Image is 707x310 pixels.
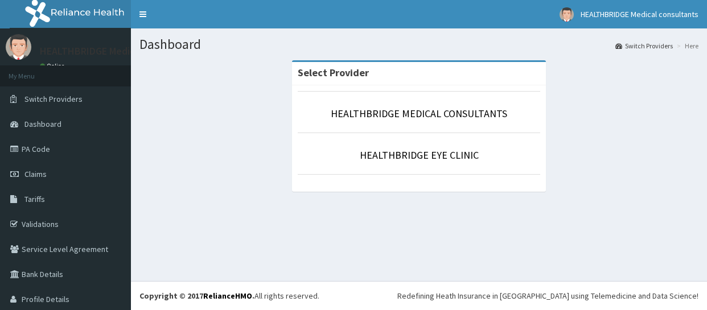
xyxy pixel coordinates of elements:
[615,41,673,51] a: Switch Providers
[24,119,61,129] span: Dashboard
[560,7,574,22] img: User Image
[6,34,31,60] img: User Image
[139,37,698,52] h1: Dashboard
[24,94,83,104] span: Switch Providers
[360,148,479,162] a: HEALTHBRIDGE EYE CLINIC
[674,41,698,51] li: Here
[139,291,254,301] strong: Copyright © 2017 .
[40,62,67,70] a: Online
[131,281,707,310] footer: All rights reserved.
[298,66,369,79] strong: Select Provider
[331,107,507,120] a: HEALTHBRIDGE MEDICAL CONSULTANTS
[24,169,47,179] span: Claims
[40,46,199,56] p: HEALTHBRIDGE Medical consultants
[24,194,45,204] span: Tariffs
[203,291,252,301] a: RelianceHMO
[397,290,698,301] div: Redefining Heath Insurance in [GEOGRAPHIC_DATA] using Telemedicine and Data Science!
[581,9,698,19] span: HEALTHBRIDGE Medical consultants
